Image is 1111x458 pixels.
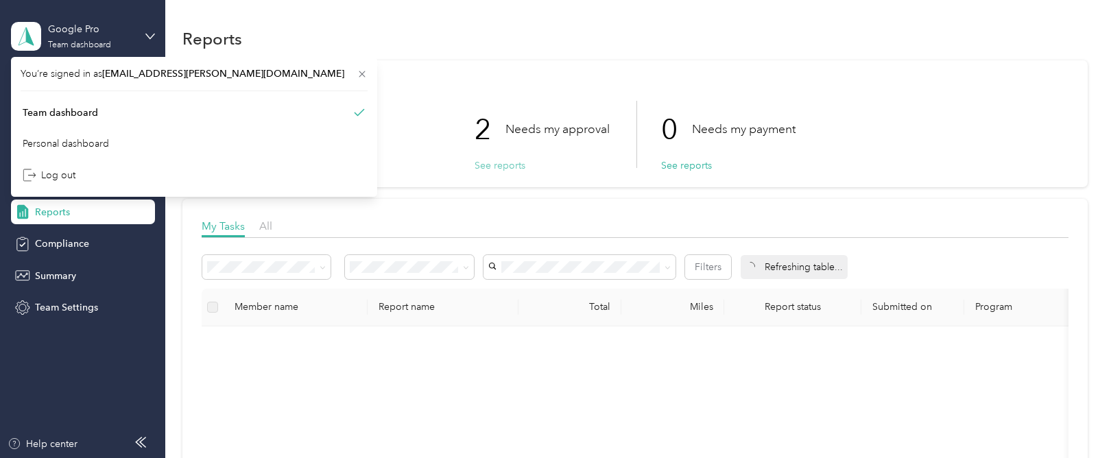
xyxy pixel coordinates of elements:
h1: Reports [182,32,242,46]
p: 2 [475,101,505,158]
button: Help center [8,437,77,451]
button: See reports [661,158,712,173]
h1: My Tasks [202,86,1068,101]
div: Google Pro [48,22,134,36]
span: You’re signed in as [21,67,368,81]
span: Report status [735,301,850,313]
p: 0 [661,101,692,158]
div: Miles [632,301,713,313]
th: Member name [224,289,368,326]
span: Compliance [35,237,89,251]
div: Team dashboard [48,41,111,49]
div: Member name [235,301,357,313]
div: Refreshing table... [741,255,848,279]
button: See reports [475,158,525,173]
div: Total [529,301,610,313]
p: Needs my approval [505,121,610,138]
p: Needs my payment [692,121,796,138]
button: Filters [685,255,731,279]
div: Team dashboard [23,106,98,120]
th: Report name [368,289,518,326]
span: All [259,219,272,232]
span: Reports [35,205,70,219]
span: Team Settings [35,300,98,315]
span: [EMAIL_ADDRESS][PERSON_NAME][DOMAIN_NAME] [102,68,344,80]
span: My Tasks [202,219,245,232]
iframe: Everlance-gr Chat Button Frame [1034,381,1111,458]
th: Submitted on [861,289,964,326]
span: Summary [35,269,76,283]
div: Personal dashboard [23,136,109,151]
div: Log out [23,168,75,182]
